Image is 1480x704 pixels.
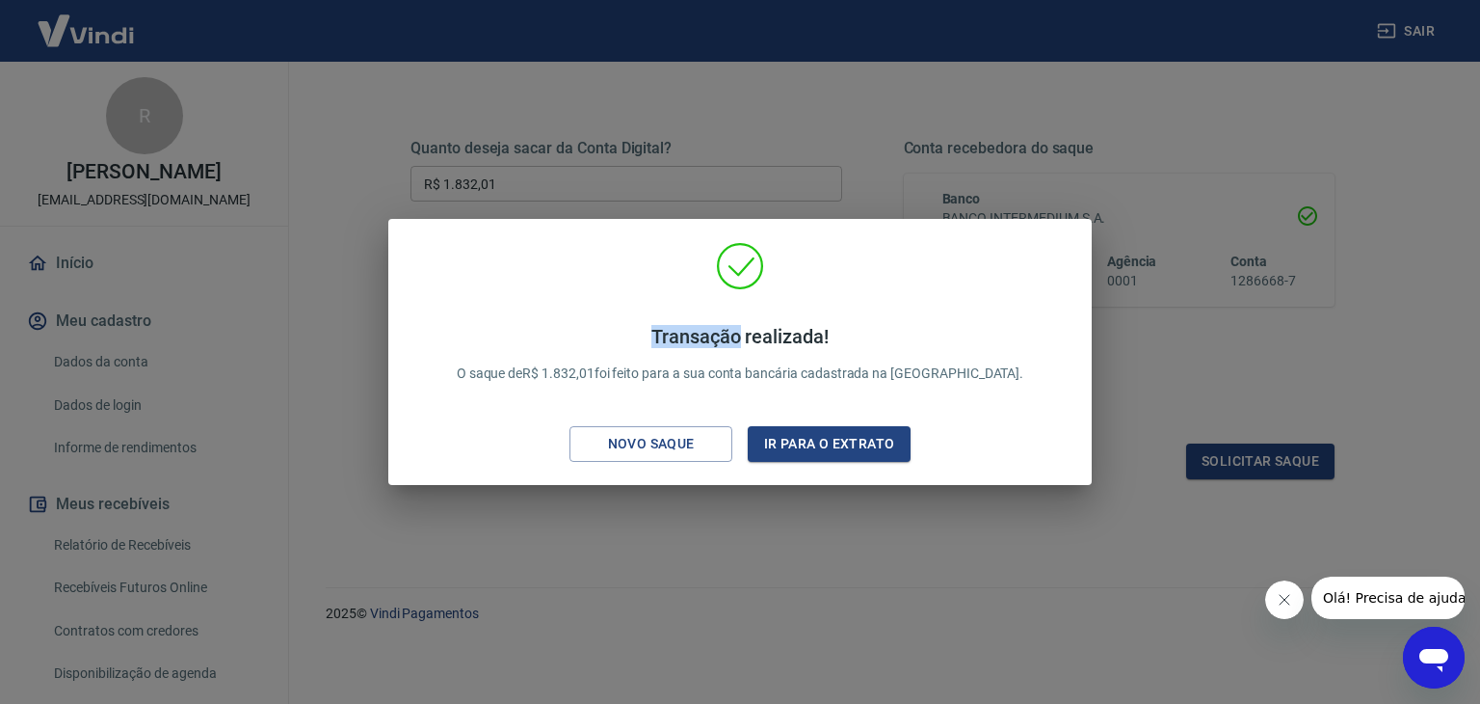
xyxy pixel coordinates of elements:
[457,325,1024,384] p: O saque de R$ 1.832,01 foi feito para a sua conta bancária cadastrada na [GEOGRAPHIC_DATA].
[569,426,732,462] button: Novo saque
[1403,627,1465,689] iframe: Botão para abrir a janela de mensagens
[585,432,718,456] div: Novo saque
[1311,577,1465,619] iframe: Mensagem da empresa
[457,325,1024,348] h4: Transação realizada!
[1265,581,1304,619] iframe: Fechar mensagem
[12,14,162,29] span: Olá! Precisa de ajuda?
[748,426,911,462] button: Ir para o extrato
